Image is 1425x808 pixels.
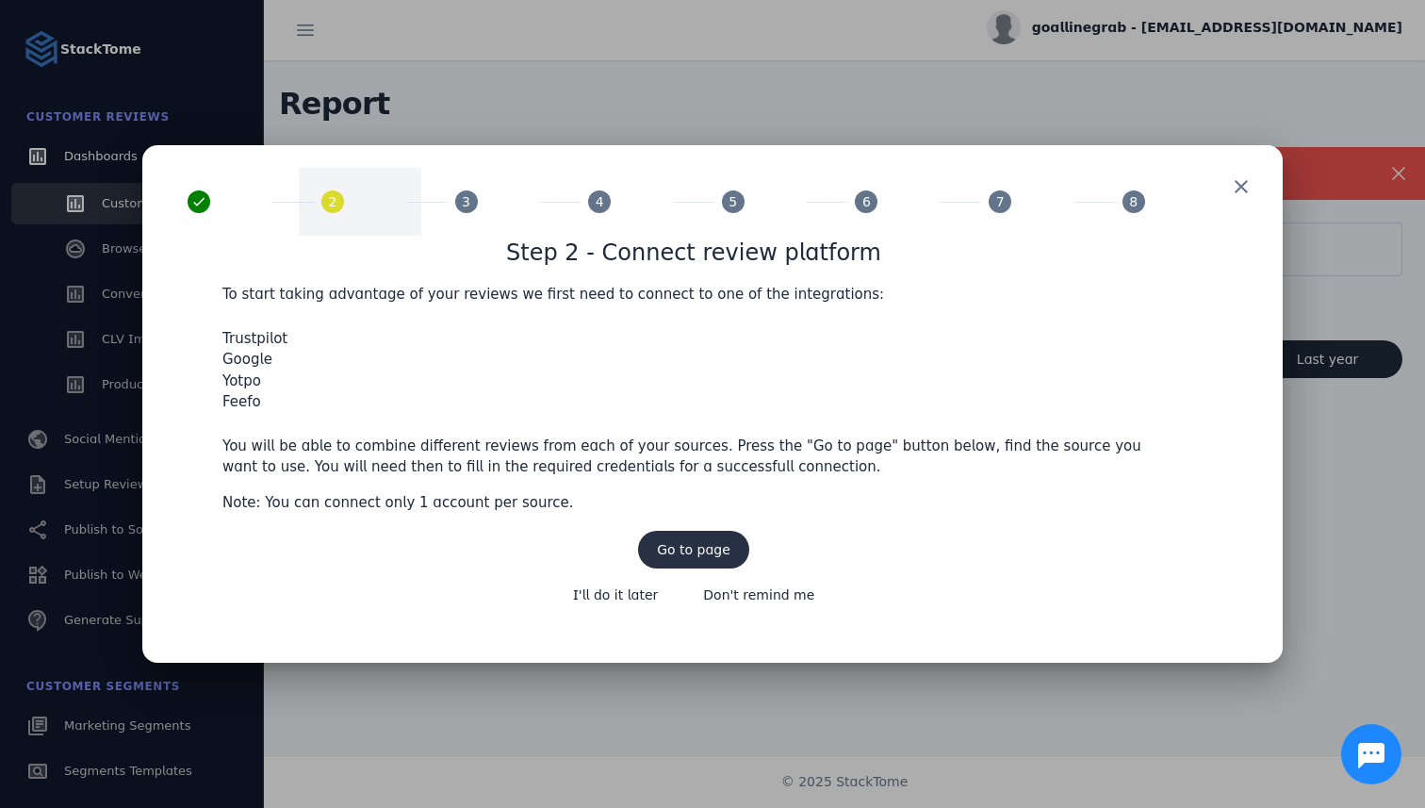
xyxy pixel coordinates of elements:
li: Feefo [222,391,1165,413]
button: I'll do it later [554,576,678,614]
button: Don't remind me [684,576,833,614]
span: 3 [462,192,470,212]
li: Yotpo [222,371,1165,392]
span: Go to page [657,543,730,556]
li: Trustpilot [222,328,1165,350]
h1: Step 2 - Connect review platform [506,236,881,270]
button: Go to page [638,531,749,569]
span: 5 [729,192,737,212]
p: To start taking advantage of your reviews we first need to connect to one of the integrations: [222,284,1165,305]
span: 8 [1129,192,1138,212]
span: 7 [996,192,1005,212]
span: 2 [328,192,336,212]
p: You will be able to combine different reviews from each of your sources. Press the "Go to page" b... [222,436,1165,478]
span: Don't remind me [703,588,814,602]
span: 6 [862,192,871,212]
span: I'll do it later [573,588,659,602]
mat-icon: done [188,190,210,213]
span: 4 [596,192,604,212]
li: Google [222,349,1165,371]
p: Note: You can connect only 1 account per source. [222,492,1165,514]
